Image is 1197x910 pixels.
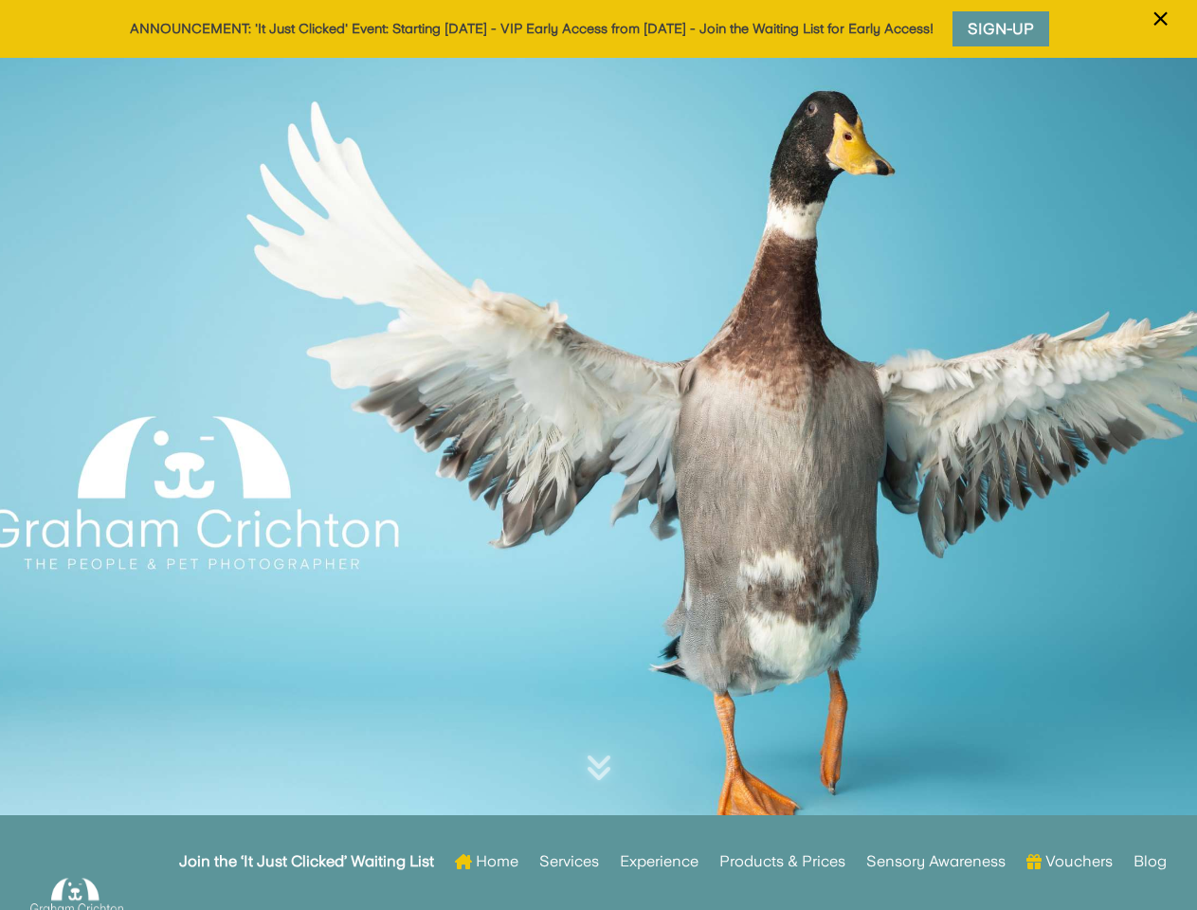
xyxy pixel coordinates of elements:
a: Services [539,825,599,899]
a: ANNOUNCEMENT: 'It Just Clicked' Event: Starting [DATE] - VIP Early Access from [DATE] - Join the ... [130,21,934,36]
a: Experience [620,825,698,899]
a: Sensory Awareness [866,825,1006,899]
span: × [1152,1,1170,37]
a: Home [455,825,518,899]
strong: Join the ‘It Just Clicked’ Waiting List [179,855,434,868]
a: Blog [1134,825,1167,899]
button: × [1143,3,1178,59]
a: Join the ‘It Just Clicked’ Waiting List [179,825,434,899]
a: Products & Prices [719,825,845,899]
a: Sign-Up [948,7,1054,51]
a: Vouchers [1026,825,1113,899]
